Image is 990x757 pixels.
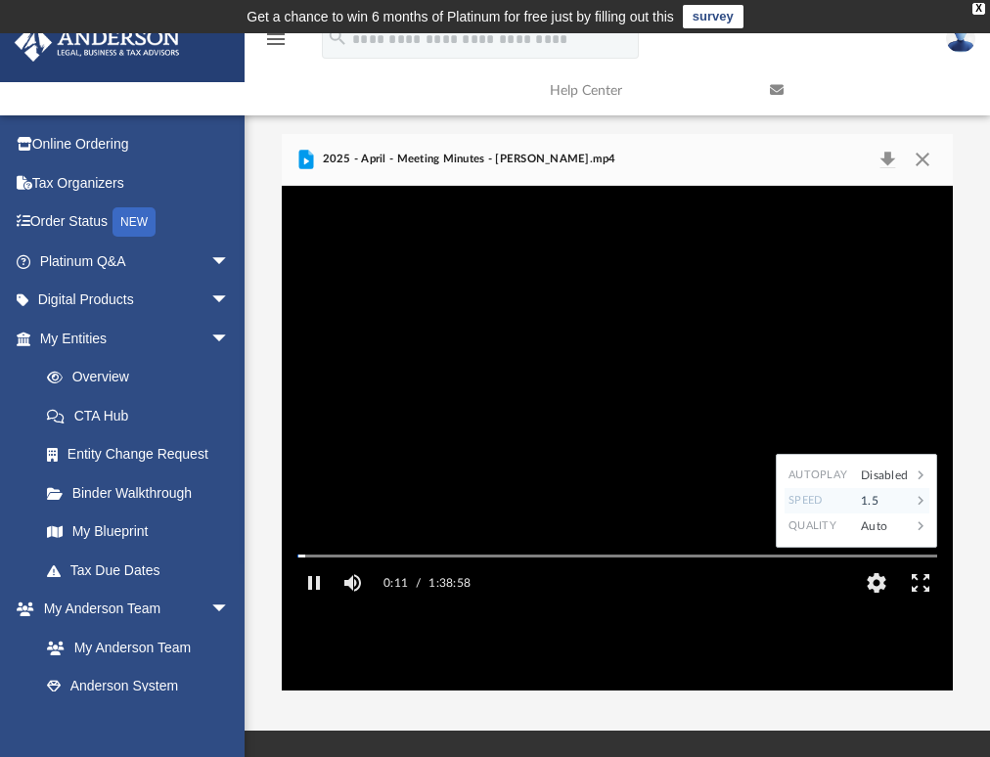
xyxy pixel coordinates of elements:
a: survey [683,5,743,28]
a: Online Ordering [14,125,259,164]
button: Pause [292,563,336,602]
span: arrow_drop_down [210,281,249,321]
div: close [972,3,985,15]
img: User Pic [946,24,975,53]
div: Auto [851,513,912,539]
div: Quality [785,513,851,539]
div: Media Slider [282,548,953,563]
a: Tax Due Dates [27,551,259,590]
div: Autoplay [785,463,851,488]
div: NEW [112,207,156,237]
span: arrow_drop_down [210,242,249,282]
img: Anderson Advisors Platinum Portal [9,23,186,62]
div: Disabled [851,463,912,488]
span: arrow_drop_down [210,590,249,630]
a: Digital Productsarrow_drop_down [14,281,259,320]
div: 1.5 [851,488,912,513]
span: / [416,563,421,602]
a: CTA Hub [27,396,259,435]
a: Order StatusNEW [14,202,259,243]
label: 1:38:58 [428,563,471,602]
i: menu [264,27,288,51]
a: My Anderson Teamarrow_drop_down [14,590,249,629]
a: Binder Walkthrough [27,473,259,512]
span: arrow_drop_down [210,319,249,359]
button: Enter fullscreen [899,563,943,602]
a: Entity Change Request [27,435,259,474]
button: Mute [336,563,371,602]
span: 2025 - April - Meeting Minutes - [PERSON_NAME].mp4 [318,151,616,168]
button: Settings [855,563,899,602]
a: My Blueprint [27,512,249,552]
label: 0:11 [383,563,408,602]
a: Platinum Q&Aarrow_drop_down [14,242,259,281]
a: My Anderson Team [27,628,240,667]
a: Overview [27,358,259,397]
div: Get a chance to win 6 months of Platinum for free just by filling out this [247,5,674,28]
button: Download [870,146,905,173]
div: Speed [785,488,851,513]
a: Anderson System [27,667,249,706]
button: Close [905,146,940,173]
a: My Entitiesarrow_drop_down [14,319,259,358]
div: Preview [282,134,953,690]
a: menu [264,37,288,51]
div: File preview [282,186,953,690]
i: search [327,26,348,48]
a: Help Center [535,52,755,129]
a: Tax Organizers [14,163,259,202]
